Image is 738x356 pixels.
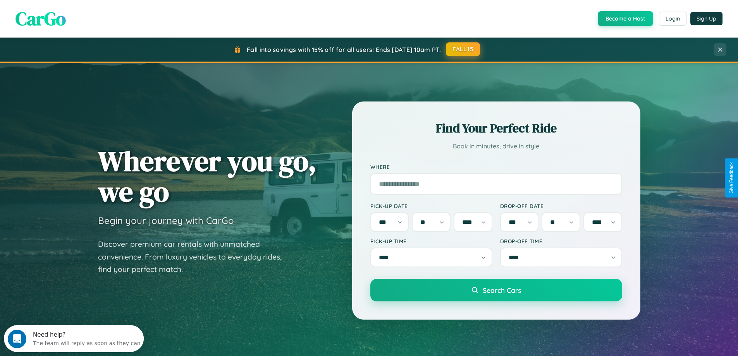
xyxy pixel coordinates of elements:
[247,46,441,53] span: Fall into savings with 15% off for all users! Ends [DATE] 10am PT.
[370,238,492,244] label: Pick-up Time
[98,146,317,207] h1: Wherever you go, we go
[729,162,734,194] div: Give Feedback
[370,120,622,137] h2: Find Your Perfect Ride
[446,42,480,56] button: FALL15
[500,238,622,244] label: Drop-off Time
[370,279,622,301] button: Search Cars
[15,6,66,31] span: CarGo
[500,203,622,209] label: Drop-off Date
[370,141,622,152] p: Book in minutes, drive in style
[3,3,144,24] div: Open Intercom Messenger
[483,286,521,294] span: Search Cars
[4,325,144,352] iframe: Intercom live chat discovery launcher
[98,238,292,276] p: Discover premium car rentals with unmatched convenience. From luxury vehicles to everyday rides, ...
[98,215,234,226] h3: Begin your journey with CarGo
[659,12,686,26] button: Login
[29,13,137,21] div: The team will reply as soon as they can
[370,163,622,170] label: Where
[29,7,137,13] div: Need help?
[370,203,492,209] label: Pick-up Date
[8,330,26,348] iframe: Intercom live chat
[598,11,653,26] button: Become a Host
[690,12,723,25] button: Sign Up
